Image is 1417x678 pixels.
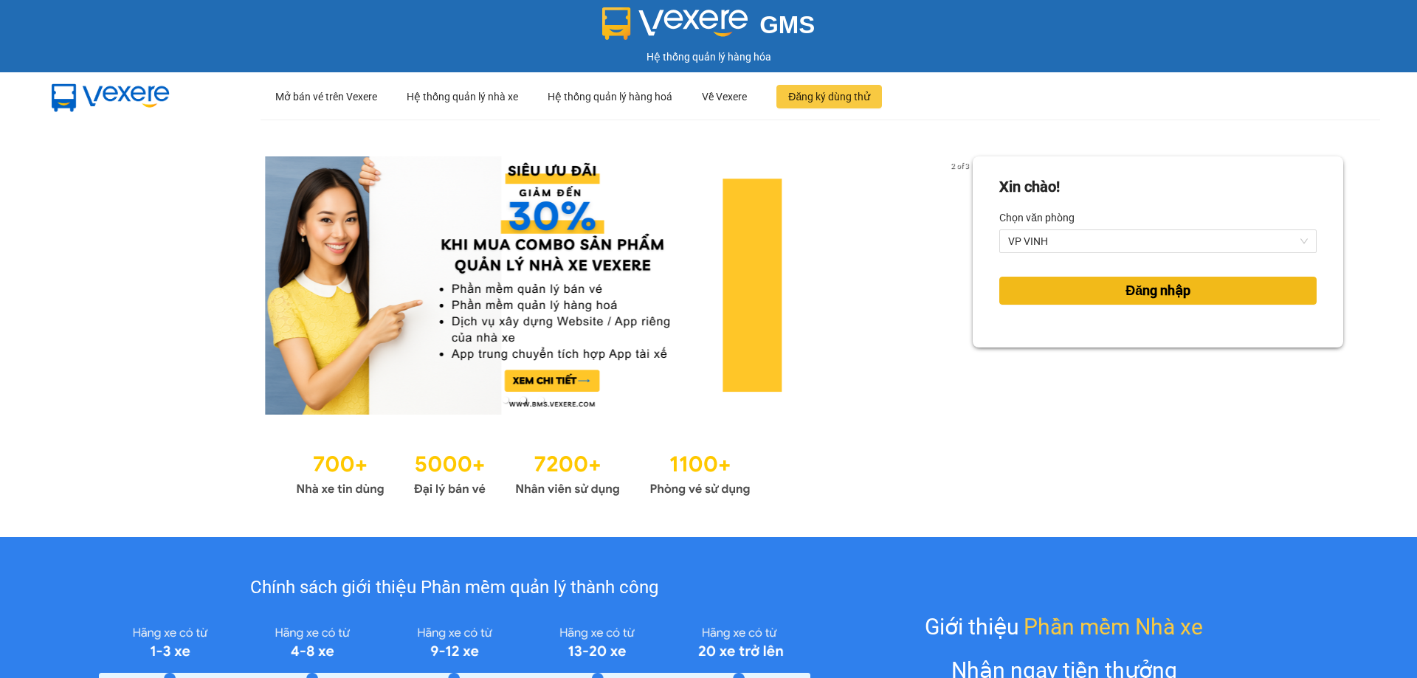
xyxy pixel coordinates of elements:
div: Xin chào! [999,176,1060,198]
img: Statistics.png [296,444,751,500]
span: Đăng ký dùng thử [788,89,870,105]
span: Phần mềm Nhà xe [1024,609,1203,644]
div: Hệ thống quản lý nhà xe [407,73,518,120]
li: slide item 1 [503,397,508,403]
li: slide item 3 [538,397,544,403]
button: next slide / item [952,156,973,415]
label: Chọn văn phòng [999,206,1075,229]
span: Đăng nhập [1125,280,1190,301]
a: GMS [602,22,816,34]
div: Về Vexere [702,73,747,120]
div: Chính sách giới thiệu Phần mềm quản lý thành công [99,574,810,602]
div: Hệ thống quản lý hàng hóa [4,49,1413,65]
span: VP VINH [1008,230,1308,252]
button: previous slide / item [74,156,94,415]
button: Đăng ký dùng thử [776,85,882,108]
div: Hệ thống quản lý hàng hoá [548,73,672,120]
div: Giới thiệu [925,609,1203,644]
button: Đăng nhập [999,277,1317,305]
div: Mở bán vé trên Vexere [275,73,377,120]
img: logo 2 [602,7,748,40]
span: GMS [759,11,815,38]
img: mbUUG5Q.png [37,72,185,121]
li: slide item 2 [520,397,526,403]
p: 2 of 3 [947,156,973,176]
